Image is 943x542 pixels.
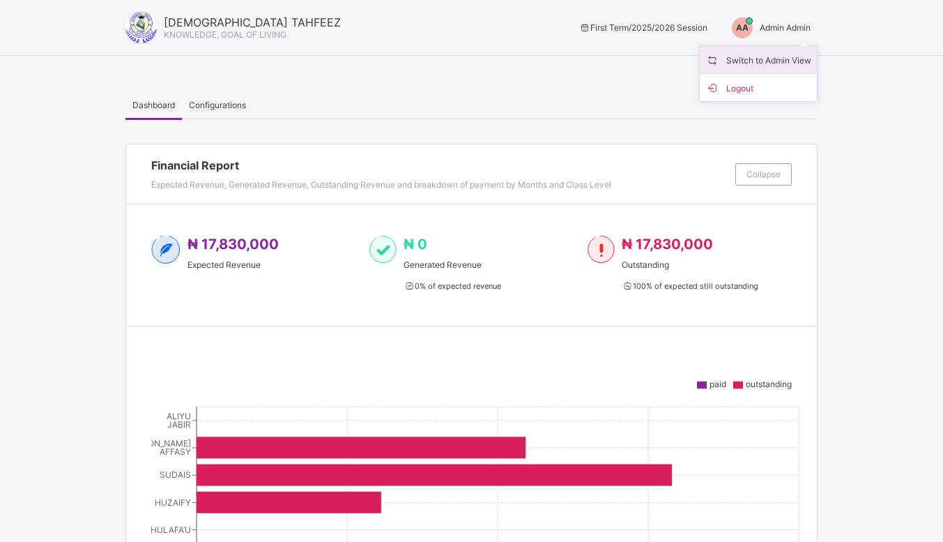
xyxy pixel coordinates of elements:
tspan: SUDAIS [160,469,191,480]
span: 0 % of expected revenue [404,281,500,291]
tspan: KHULAFA’U [145,525,191,535]
tspan: HUZAIFY [155,497,191,508]
tspan: ALIYU [167,411,191,421]
span: Expected Revenue, Generated Revenue, Outstanding Revenue and breakdown of payment by Months and C... [151,179,611,190]
tspan: AFFASY [160,446,191,457]
span: Dashboard [132,100,175,110]
span: ₦ 17,830,000 [622,236,713,253]
span: [DEMOGRAPHIC_DATA] TAHFEEZ [164,15,341,29]
span: outstanding [746,379,792,389]
span: ₦ 17,830,000 [187,236,279,253]
span: Logout [705,80,811,96]
span: Collapse [746,169,781,179]
span: Switch to Admin View [705,52,811,68]
span: Expected Revenue [187,259,279,270]
li: dropdown-list-item-buttom-1 [700,74,817,101]
img: paid-1.3eb1404cbcb1d3b736510a26bbfa3ccb.svg [369,236,397,264]
span: paid [710,379,726,389]
span: session/term information [578,22,707,33]
tspan: [PERSON_NAME] [123,438,191,449]
span: KNOWLEDGE, GOAL OF LIVING [164,29,286,40]
tspan: JABIR [167,419,191,430]
li: dropdown-list-item-name-0 [700,46,817,74]
img: expected-2.4343d3e9d0c965b919479240f3db56ac.svg [151,236,181,264]
span: 100 % of expected still outstanding [622,281,758,291]
span: ₦ 0 [404,236,427,253]
span: AA [736,22,749,33]
span: Generated Revenue [404,259,500,270]
span: Admin Admin [760,22,811,33]
span: Financial Report [151,158,728,172]
span: Outstanding [622,259,758,270]
img: outstanding-1.146d663e52f09953f639664a84e30106.svg [588,236,615,264]
span: Configurations [189,100,246,110]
